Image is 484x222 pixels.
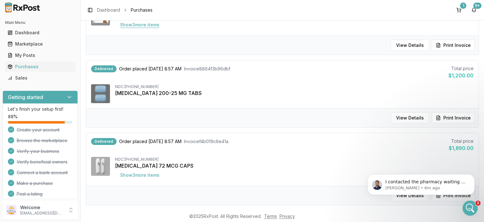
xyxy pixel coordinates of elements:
[3,50,78,60] button: My Posts
[91,65,117,72] div: Delivered
[8,30,73,36] div: Dashboard
[97,7,120,13] a: Dashboard
[469,5,479,15] button: 9+
[432,40,475,51] button: Print Invoice
[264,214,277,219] a: Terms
[8,93,43,101] h3: Getting started
[20,204,64,211] p: Welcome
[3,62,78,72] button: Purchases
[115,162,474,169] div: [MEDICAL_DATA] 72 MCG CAPS
[115,157,474,162] div: NDC: [PHONE_NUMBER]
[8,64,73,70] div: Purchases
[17,148,59,154] span: Verify your business
[17,159,67,165] span: Verify beneficial owners
[449,144,474,152] div: $1,890.00
[119,66,181,72] span: Order placed [DATE] 8:57 AM
[5,20,75,25] h2: Main Menu
[91,157,110,176] img: Linzess 72 MCG CAPS
[8,75,73,81] div: Sales
[17,180,53,186] span: Make a purchase
[115,169,164,181] button: Show3more items
[5,50,75,61] a: My Posts
[449,138,474,144] div: Total price
[91,84,110,103] img: Descovy 200-25 MG TABS
[184,66,230,72] span: Invoice 8864f3b96dbf
[463,201,478,216] iframe: Intercom live chat
[391,112,429,124] button: View Details
[5,27,75,38] a: Dashboard
[3,3,43,13] img: RxPost Logo
[460,3,466,9] div: 1
[3,39,78,49] button: Marketplace
[97,7,153,13] nav: breadcrumb
[358,161,484,205] iframe: Intercom notifications message
[91,138,117,145] div: Delivered
[3,28,78,38] button: Dashboard
[473,3,481,9] div: 9+
[432,112,475,124] button: Print Invoice
[5,72,75,84] a: Sales
[5,38,75,50] a: Marketplace
[115,84,474,89] div: NDC: [PHONE_NUMBER]
[8,106,72,112] p: Let's finish your setup first!
[115,89,474,97] div: [MEDICAL_DATA] 200-25 MG TABS
[17,137,67,144] span: Browse the marketplace
[5,61,75,72] a: Purchases
[17,191,43,197] span: Post a listing
[279,214,295,219] a: Privacy
[475,201,481,206] span: 2
[115,19,164,31] button: Show3more items
[17,169,68,176] span: Connect a bank account
[8,114,18,120] span: 88 %
[454,5,464,15] button: 1
[391,40,429,51] button: View Details
[448,72,474,79] div: $1,200.00
[184,138,228,145] span: Invoice f4b019c6e41a
[20,211,64,216] p: [EMAIL_ADDRESS][DOMAIN_NAME]
[119,138,181,145] span: Order placed [DATE] 8:57 AM
[8,41,73,47] div: Marketplace
[448,65,474,72] div: Total price
[6,205,16,215] img: User avatar
[3,73,78,83] button: Sales
[17,127,60,133] span: Create your account
[8,52,73,58] div: My Posts
[131,7,153,13] span: Purchases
